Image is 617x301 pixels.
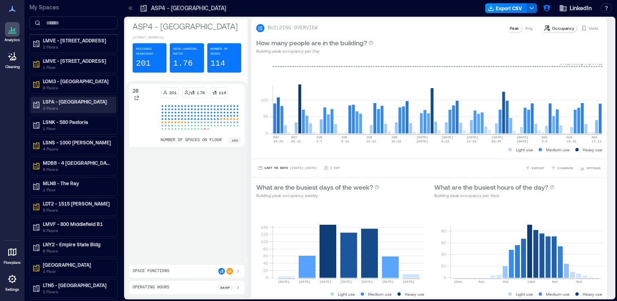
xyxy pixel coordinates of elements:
text: 4am [478,280,484,283]
p: What are the busiest hours of the day? [434,182,548,192]
p: LDT2 - 1515 [PERSON_NAME] [43,200,111,207]
text: AUG [542,135,548,139]
p: 1.76 [173,58,193,69]
p: Assigned Headcount [136,46,163,56]
button: Last 90 Days |[DATE]-[DATE] [256,164,319,172]
a: Analytics [2,20,22,45]
p: 6 Floors [43,166,111,173]
p: Peak [510,25,519,31]
p: Number of Desks [211,46,238,56]
p: 1 Floor [43,64,111,71]
text: [DATE] [278,280,290,283]
tspan: 100 [261,239,268,244]
p: 114 [211,58,225,69]
button: Export CSV [485,3,527,13]
text: 17-23 [592,139,601,143]
text: JUN [316,135,322,139]
text: [DATE] [361,280,373,283]
a: Settings [2,269,22,294]
p: What are the busiest days of the week? [256,182,373,192]
text: JUN [391,135,397,139]
p: Heavy use [583,146,602,153]
p: 1.76 [197,89,205,96]
p: Space Functions [133,268,169,274]
span: LinkedIn [570,4,592,12]
button: COMPARE [549,164,575,172]
text: 12am [454,280,462,283]
text: [DATE] [299,280,311,283]
text: 20-26 [491,139,501,143]
p: BUILDING OVERVIEW [268,25,317,31]
p: Occupancy [552,25,574,31]
p: 2 Floors [43,288,111,295]
text: 3-9 [542,139,548,143]
p: Visits [589,25,598,31]
p: 28 [133,87,138,94]
tspan: 100 [261,97,268,102]
p: Heavy use [405,291,424,297]
tspan: 20 [441,263,446,268]
text: [DATE] [320,280,331,283]
text: [DATE] [340,280,352,283]
p: 201 [169,89,177,96]
p: MDB8 - 4 [GEOGRAPHIC_DATA] [43,159,111,166]
p: 1 Floor [43,125,111,132]
text: 13-19 [466,139,476,143]
p: 1 Day [330,166,340,170]
text: [DATE] [442,135,453,139]
p: ASP4 - [GEOGRAPHIC_DATA] [133,20,241,32]
p: Building peak occupancy weekly [256,192,380,199]
span: COMPARE [557,166,573,170]
p: LOM3 - [GEOGRAPHIC_DATA] [43,78,111,84]
span: EXPORT [532,166,544,170]
p: Building peak occupancy per Day [256,48,373,54]
p: Floorplans [4,260,21,265]
p: Light use [516,146,533,153]
text: 15-21 [366,139,376,143]
text: [DATE] [382,280,394,283]
tspan: 60 [263,253,268,258]
tspan: 40 [263,261,268,266]
text: 10-16 [566,139,576,143]
tspan: 0 [444,275,446,280]
text: MAY [273,135,280,139]
button: EXPORT [524,164,546,172]
p: [STREET_ADDRESS] [133,35,241,40]
p: LSFA - [GEOGRAPHIC_DATA] [43,98,111,105]
span: OPTIONS [586,166,601,170]
text: 1-7 [316,139,322,143]
p: Cleaning [5,64,20,69]
p: 114 [219,89,226,96]
p: 183 [232,138,238,143]
p: 5 Floors [43,207,111,213]
a: Floorplans [1,242,23,268]
text: [DATE] [403,280,415,283]
p: Medium use [546,146,570,153]
text: 8pm [576,280,582,283]
p: Analytics [4,38,20,42]
text: 6-12 [442,139,449,143]
p: LTN5 - [GEOGRAPHIC_DATA] [43,282,111,288]
text: AUG [592,135,598,139]
text: MAY [291,135,297,139]
text: 25-31 [291,139,301,143]
p: 201 [136,58,151,69]
tspan: 50 [263,114,268,119]
p: LNY2 - Empire State Bldg [43,241,111,248]
text: 12pm [527,280,535,283]
p: My Spaces [29,3,118,11]
p: 4 Floors [43,146,111,152]
p: number of spaces on floor [161,137,222,144]
button: LinkedIn [557,2,594,15]
p: Light use [516,291,533,297]
text: 4pm [552,280,558,283]
p: LMVE - [STREET_ADDRESS] [43,58,111,64]
p: 6 Floors [43,248,111,254]
p: LMVF - 800 Middlefield B1 [43,221,111,227]
text: JUN [341,135,347,139]
text: [DATE] [416,135,428,139]
text: [DATE] [517,139,528,143]
tspan: 80 [263,246,268,251]
text: 8-14 [341,139,349,143]
text: 18-24 [273,139,283,143]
